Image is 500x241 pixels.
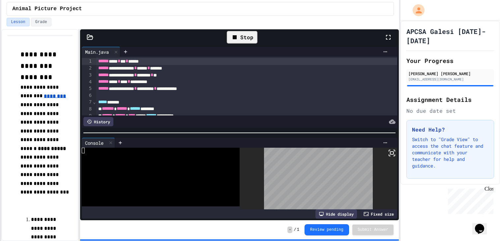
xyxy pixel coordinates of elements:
div: History [83,117,113,126]
span: Submit Answer [358,227,389,232]
div: Console [82,139,107,146]
h2: Your Progress [406,56,494,65]
div: 1 [82,58,93,65]
div: Fixed size [360,209,397,219]
div: 2 [82,65,93,72]
div: Chat with us now!Close [3,3,45,42]
button: Review pending [305,224,349,235]
button: Lesson [7,18,29,26]
div: 9 [82,113,93,120]
span: Fold line [93,113,96,118]
h1: APCSA Galesi [DATE]-[DATE] [406,27,494,45]
div: Main.java [82,48,112,55]
p: Switch to "Grade View" to access the chat feature and communicate with your teacher for help and ... [412,136,488,169]
div: Stop [227,31,257,44]
div: 8 [82,106,93,113]
div: [PERSON_NAME] [PERSON_NAME] [408,71,492,76]
iframe: chat widget [445,186,493,214]
h2: Assignment Details [406,95,494,104]
div: My Account [406,3,426,18]
span: Animal Picture Project [12,5,82,13]
span: Fold line [93,99,96,105]
div: Console [82,138,115,148]
span: / [294,227,296,232]
div: 5 [82,85,93,92]
div: [EMAIL_ADDRESS][DOMAIN_NAME] [408,77,492,82]
div: No due date set [406,107,494,115]
h3: Need Help? [412,126,488,134]
button: Grade [31,18,51,26]
div: 4 [82,79,93,86]
div: Main.java [82,47,120,57]
iframe: chat widget [472,215,493,234]
span: 1 [297,227,299,232]
div: 6 [82,92,93,99]
div: 3 [82,72,93,79]
span: - [287,226,292,233]
button: Submit Answer [352,225,394,235]
div: 7 [82,99,93,106]
div: Hide display [315,209,357,219]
